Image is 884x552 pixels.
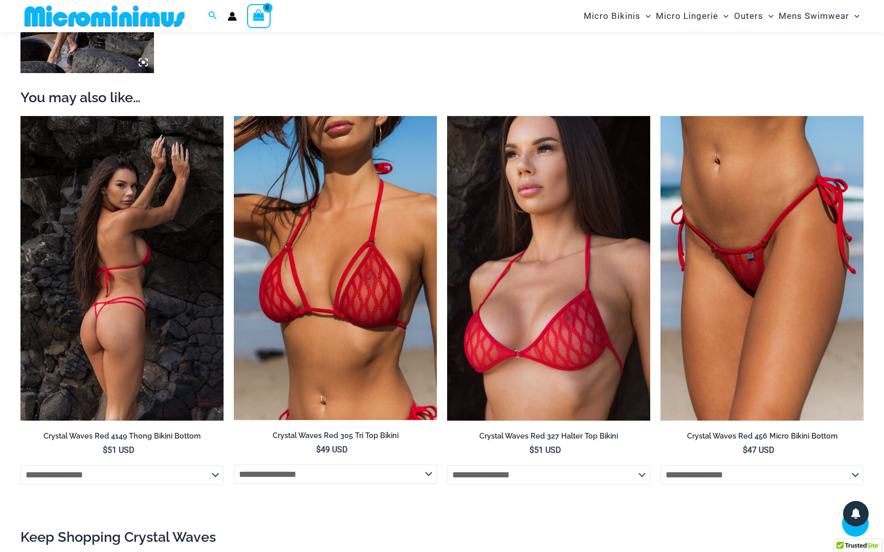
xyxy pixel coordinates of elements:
[20,528,864,546] h2: Keep Shopping Crystal Waves
[763,3,773,29] span: Menu Toggle
[779,3,849,29] span: Mens Swimwear
[653,3,731,29] a: Micro LingerieMenu ToggleMenu Toggle
[529,445,561,455] bdi: 51 USD
[247,4,271,28] a: View Shopping Cart, empty
[20,88,864,106] h2: You may also like…
[20,431,224,445] a: Crystal Waves Red 4149 Thong Bikini Bottom
[734,3,763,29] span: Outers
[849,3,859,29] span: Menu Toggle
[640,3,651,29] span: Menu Toggle
[316,445,321,454] span: $
[447,116,650,421] a: Crystal Waves 327 Halter Top 01Crystal Waves 327 Halter Top 4149 Thong 01Crystal Waves 327 Halter...
[20,431,224,441] h2: Crystal Waves Red 4149 Thong Bikini Bottom
[580,2,864,31] nav: Site Navigation
[718,3,728,29] span: Menu Toggle
[660,431,864,441] h2: Crystal Waves Red 456 Micro Bikini Bottom
[732,3,776,29] a: OutersMenu ToggleMenu Toggle
[743,445,775,455] bdi: 47 USD
[656,3,718,29] span: Micro Lingerie
[234,431,437,444] a: Crystal Waves Red 305 Tri Top Bikini
[20,116,224,421] a: Crystal Waves 4149 Thong 01Crystal Waves 305 Tri Top 4149 Thong 01Crystal Waves 305 Tri Top 4149 ...
[316,445,348,454] bdi: 49 USD
[529,445,534,455] span: $
[743,445,747,455] span: $
[103,445,135,455] bdi: 51 USD
[660,431,864,445] a: Crystal Waves Red 456 Micro Bikini Bottom
[234,116,437,420] img: Crystal Waves 305 Tri Top 01
[447,431,650,441] h2: Crystal Waves Red 327 Halter Top Bikini
[581,3,653,29] a: Micro BikinisMenu ToggleMenu Toggle
[103,445,107,455] span: $
[584,3,640,29] span: Micro Bikinis
[208,10,217,22] a: Search icon link
[447,116,650,421] img: Crystal Waves 327 Halter Top 01
[776,3,862,29] a: Mens SwimwearMenu ToggleMenu Toggle
[20,116,224,421] img: Crystal Waves 305 Tri Top 4149 Thong 01
[228,12,237,21] a: Account icon link
[660,116,864,421] img: Crystal Waves 456 Bottom 02
[20,5,189,28] img: MM SHOP LOGO FLAT
[234,431,437,441] h2: Crystal Waves Red 305 Tri Top Bikini
[660,116,864,421] a: Crystal Waves 456 Bottom 02Crystal Waves 456 Bottom 01Crystal Waves 456 Bottom 01
[234,116,437,420] a: Crystal Waves 305 Tri Top 01Crystal Waves 305 Tri Top 4149 Thong 04Crystal Waves 305 Tri Top 4149...
[447,431,650,445] a: Crystal Waves Red 327 Halter Top Bikini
